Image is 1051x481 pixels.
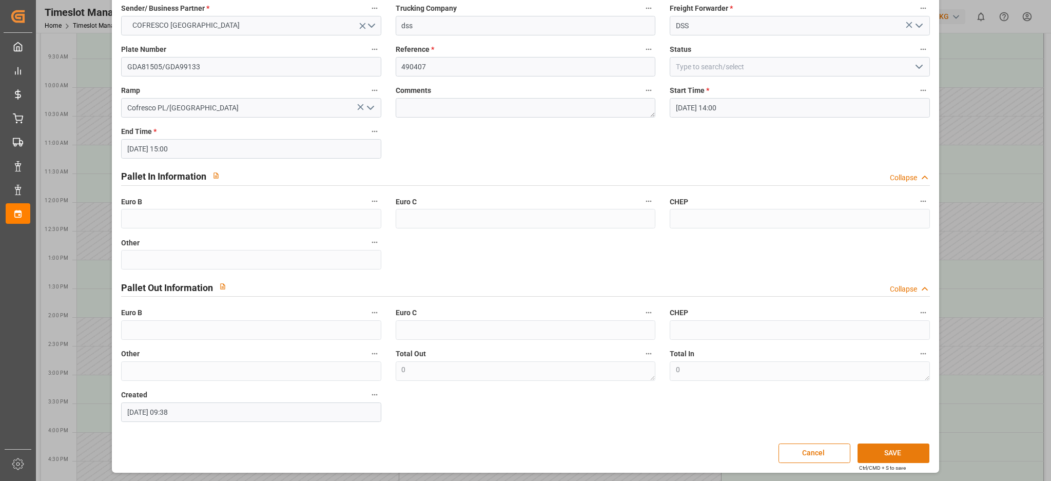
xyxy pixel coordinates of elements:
[917,347,930,360] button: Total In
[396,85,431,96] span: Comments
[121,3,209,14] span: Sender/ Business Partner
[368,2,381,15] button: Sender/ Business Partner *
[396,3,457,14] span: Trucking Company
[670,57,930,76] input: Type to search/select
[917,84,930,97] button: Start Time *
[642,195,655,208] button: Euro C
[121,349,140,359] span: Other
[121,307,142,318] span: Euro B
[368,43,381,56] button: Plate Number
[890,172,917,183] div: Collapse
[121,16,381,35] button: open menu
[121,139,381,159] input: DD-MM-YYYY HH:MM
[670,349,694,359] span: Total In
[121,85,140,96] span: Ramp
[368,388,381,401] button: Created
[396,44,434,55] span: Reference
[642,84,655,97] button: Comments
[121,402,381,422] input: DD-MM-YYYY HH:MM
[642,2,655,15] button: Trucking Company
[858,444,929,463] button: SAVE
[670,98,930,118] input: DD-MM-YYYY HH:MM
[368,125,381,138] button: End Time *
[121,390,147,400] span: Created
[121,238,140,248] span: Other
[368,84,381,97] button: Ramp
[121,197,142,207] span: Euro B
[670,361,930,381] textarea: 0
[642,43,655,56] button: Reference *
[910,59,926,75] button: open menu
[396,197,417,207] span: Euro C
[670,307,688,318] span: CHEP
[859,464,906,472] div: Ctrl/CMD + S to save
[910,18,926,34] button: open menu
[396,307,417,318] span: Euro C
[396,349,426,359] span: Total Out
[121,44,166,55] span: Plate Number
[368,236,381,249] button: Other
[368,195,381,208] button: Euro B
[670,85,709,96] span: Start Time
[890,284,917,295] div: Collapse
[121,169,206,183] h2: Pallet In Information
[121,98,381,118] input: Type to search/select
[206,166,226,185] button: View description
[670,197,688,207] span: CHEP
[917,2,930,15] button: Freight Forwarder *
[362,100,377,116] button: open menu
[127,20,245,31] span: COFRESCO [GEOGRAPHIC_DATA]
[121,281,213,295] h2: Pallet Out Information
[670,3,733,14] span: Freight Forwarder
[213,277,232,296] button: View description
[121,126,157,137] span: End Time
[917,306,930,319] button: CHEP
[642,306,655,319] button: Euro C
[368,306,381,319] button: Euro B
[670,44,691,55] span: Status
[642,347,655,360] button: Total Out
[778,444,850,463] button: Cancel
[368,347,381,360] button: Other
[917,43,930,56] button: Status
[917,195,930,208] button: CHEP
[396,361,656,381] textarea: 0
